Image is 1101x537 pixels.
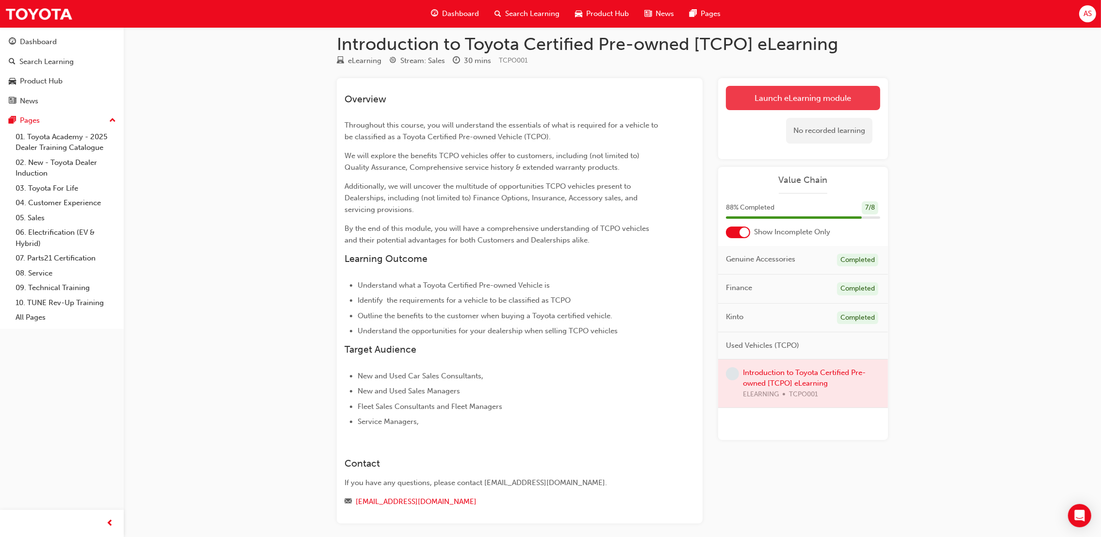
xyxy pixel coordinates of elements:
a: news-iconNews [637,4,682,24]
span: AS [1084,8,1092,19]
span: Learning resource code [499,56,528,65]
span: guage-icon [431,8,438,20]
div: Email [345,496,660,508]
span: up-icon [109,114,116,127]
span: Show Incomplete Only [754,227,830,238]
button: DashboardSearch LearningProduct HubNews [4,31,120,112]
a: Value Chain [726,175,880,186]
div: eLearning [348,55,381,66]
span: By the end of this module, you will have a comprehensive understanding of TCPO vehicles and their... [345,224,651,244]
span: Used Vehicles (TCPO) [726,340,799,351]
span: search-icon [494,8,501,20]
div: Completed [837,282,878,295]
a: Launch eLearning module [726,86,880,110]
span: Understand what a Toyota Certified Pre-owned Vehicle is [358,281,550,290]
span: Search Learning [505,8,559,19]
div: Open Intercom Messenger [1068,504,1091,527]
span: pages-icon [690,8,697,20]
span: Understand the opportunities for your dealership when selling TCPO vehicles [358,326,618,335]
span: Additionally, we will uncover the multitude of opportunities TCPO vehicles present to Dealerships... [345,182,640,214]
a: pages-iconPages [682,4,728,24]
a: 03. Toyota For Life [12,181,120,196]
a: 07. Parts21 Certification [12,251,120,266]
span: Fleet Sales Consultants and Fleet Managers [358,402,502,411]
span: learningRecordVerb_NONE-icon [726,367,739,380]
div: Dashboard [20,36,57,48]
span: Genuine Accessories [726,254,795,265]
span: news-icon [9,97,16,106]
h3: Contact [345,458,660,469]
div: News [20,96,38,107]
span: Identify the requirements for a vehicle to be classified as TCPO [358,296,571,305]
span: New and Used Car Sales Consultants, [358,372,483,380]
div: Duration [453,55,491,67]
div: Stream: Sales [400,55,445,66]
a: 08. Service [12,266,120,281]
div: Completed [837,254,878,267]
a: All Pages [12,310,120,325]
a: search-iconSearch Learning [487,4,567,24]
a: 10. TUNE Rev-Up Training [12,295,120,310]
span: Target Audience [345,344,416,355]
button: Pages [4,112,120,130]
span: Outline the benefits to the customer when buying a Toyota certified vehicle. [358,311,612,320]
span: Finance [726,282,752,293]
a: guage-iconDashboard [423,4,487,24]
button: AS [1079,5,1096,22]
div: Product Hub [20,76,63,87]
div: Stream [389,55,445,67]
a: News [4,92,120,110]
span: Pages [701,8,721,19]
h1: Introduction to Toyota Certified Pre-owned [TCPO] eLearning [337,33,888,55]
span: We will explore the benefits TCPO vehicles offer to customers, including (not limited to) Quality... [345,151,641,172]
span: Product Hub [586,8,629,19]
div: If you have any questions, please contact [EMAIL_ADDRESS][DOMAIN_NAME]. [345,477,660,488]
a: Dashboard [4,33,120,51]
a: 04. Customer Experience [12,195,120,211]
span: news-icon [644,8,652,20]
span: 88 % Completed [726,202,774,213]
span: guage-icon [9,38,16,47]
span: car-icon [575,8,582,20]
img: Trak [5,3,73,25]
a: 09. Technical Training [12,280,120,295]
div: No recorded learning [786,118,872,144]
span: Service Managers, [358,417,419,426]
a: 02. New - Toyota Dealer Induction [12,155,120,181]
span: prev-icon [107,518,114,530]
span: Dashboard [442,8,479,19]
div: Completed [837,311,878,325]
span: New and Used Sales Managers [358,387,460,395]
span: email-icon [345,498,352,506]
a: Product Hub [4,72,120,90]
span: learningResourceType_ELEARNING-icon [337,57,344,65]
a: Search Learning [4,53,120,71]
span: News [656,8,674,19]
span: car-icon [9,77,16,86]
span: pages-icon [9,116,16,125]
div: Pages [20,115,40,126]
span: Overview [345,94,386,105]
span: target-icon [389,57,396,65]
a: car-iconProduct Hub [567,4,637,24]
span: Learning Outcome [345,253,427,264]
a: [EMAIL_ADDRESS][DOMAIN_NAME] [356,497,477,506]
a: 06. Electrification (EV & Hybrid) [12,225,120,251]
a: 01. Toyota Academy - 2025 Dealer Training Catalogue [12,130,120,155]
a: 05. Sales [12,211,120,226]
span: Throughout this course, you will understand the essentials of what is required for a vehicle to b... [345,121,660,141]
div: Type [337,55,381,67]
span: search-icon [9,58,16,66]
span: Kinto [726,311,743,323]
div: 30 mins [464,55,491,66]
div: 7 / 8 [862,201,878,214]
div: Search Learning [19,56,74,67]
span: clock-icon [453,57,460,65]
